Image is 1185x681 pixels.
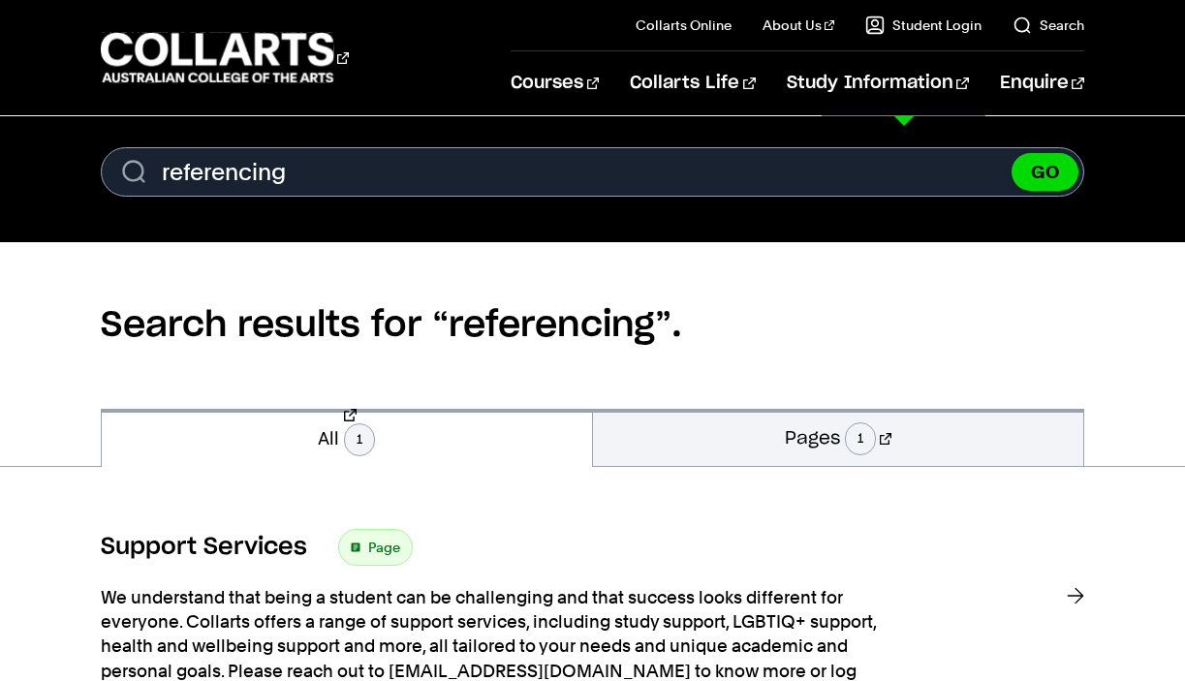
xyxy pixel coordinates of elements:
button: GO [1012,153,1078,191]
a: Pages1 [593,409,1083,466]
a: Search [1013,15,1084,35]
a: All1 [102,409,592,467]
h3: Support Services [101,533,307,562]
a: Student Login [865,15,982,35]
span: 1 [344,423,375,456]
a: Collarts Life [630,51,755,115]
input: Enter Search Term [101,147,1084,197]
span: 1 [845,422,876,455]
h2: Search results for “referencing”. [101,242,1084,409]
form: Search [101,147,1084,197]
div: Go to homepage [101,30,349,85]
a: Courses [511,51,599,115]
a: Enquire [1000,51,1084,115]
a: Study Information [787,51,969,115]
a: About Us [763,15,834,35]
span: Page [368,534,400,561]
a: Collarts Online [636,15,732,35]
